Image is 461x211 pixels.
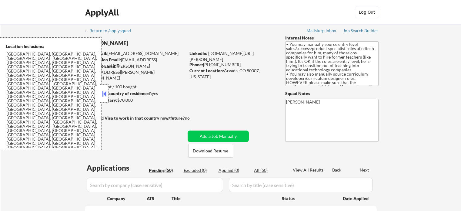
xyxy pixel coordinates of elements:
a: ← Return to /applysquad [84,28,137,34]
div: [PHONE_NUMBER] [189,62,275,68]
a: [DOMAIN_NAME][URL][PERSON_NAME] [189,51,254,62]
a: Mailslurp Inbox [306,28,337,34]
div: Company [107,196,147,202]
div: Date Applied [343,196,369,202]
input: Search by company (case sensitive) [87,178,223,192]
div: Pending (50) [149,167,179,173]
div: 0 sent / 100 bought [85,84,185,90]
div: Title [172,196,276,202]
div: [EMAIL_ADDRESS][DOMAIN_NAME] [85,50,185,56]
div: ApplyAll [85,7,121,18]
div: View All Results [293,167,325,173]
div: Internal Notes [285,35,379,41]
div: Squad Notes [285,90,379,97]
div: [PERSON_NAME][EMAIL_ADDRESS][PERSON_NAME][DOMAIN_NAME] [85,63,185,81]
div: Status [282,193,334,204]
div: Mailslurp Inbox [306,29,337,33]
strong: Will need Visa to work in that country now/future?: [85,115,186,121]
div: ← Return to /applysquad [84,29,137,33]
div: Job Search Builder [343,29,379,33]
div: Excluded (0) [184,167,214,173]
div: All (50) [254,167,284,173]
a: Job Search Builder [343,28,379,34]
div: Back [332,167,342,173]
div: no [185,115,202,121]
input: Search by title (case sensitive) [229,178,373,192]
div: Applied (0) [219,167,249,173]
div: $70,000 [85,97,185,103]
strong: Current Location: [189,68,224,73]
div: Next [360,167,369,173]
div: [PERSON_NAME] [85,39,209,47]
div: yes [85,90,184,97]
div: Arvada, CO 80007, [US_STATE] [189,68,275,80]
strong: Phone: [189,62,203,67]
div: Location Inclusions: [6,43,99,49]
button: Download Resume [188,144,233,158]
div: [EMAIL_ADDRESS][DOMAIN_NAME] [85,57,185,69]
button: Add a Job Manually [188,131,249,142]
div: ATS [147,196,172,202]
button: Log Out [355,6,379,18]
div: Applications [87,164,147,172]
strong: LinkedIn: [189,51,207,56]
strong: Can work in country of residence?: [85,91,152,96]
